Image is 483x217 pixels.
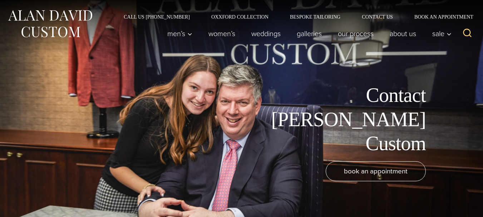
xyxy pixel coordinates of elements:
[113,14,476,19] nav: Secondary Navigation
[459,25,476,42] button: View Search Form
[7,8,93,40] img: Alan David Custom
[201,14,279,19] a: Oxxford Collection
[289,26,330,41] a: Galleries
[404,14,476,19] a: Book an Appointment
[265,83,426,156] h1: Contact [PERSON_NAME] Custom
[382,26,424,41] a: About Us
[326,161,426,181] a: book an appointment
[351,14,404,19] a: Contact Us
[113,14,201,19] a: Call Us [PHONE_NUMBER]
[201,26,243,41] a: Women’s
[159,26,455,41] nav: Primary Navigation
[330,26,382,41] a: Our Process
[279,14,351,19] a: Bespoke Tailoring
[167,30,192,37] span: Men’s
[344,166,408,176] span: book an appointment
[432,30,452,37] span: Sale
[243,26,289,41] a: weddings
